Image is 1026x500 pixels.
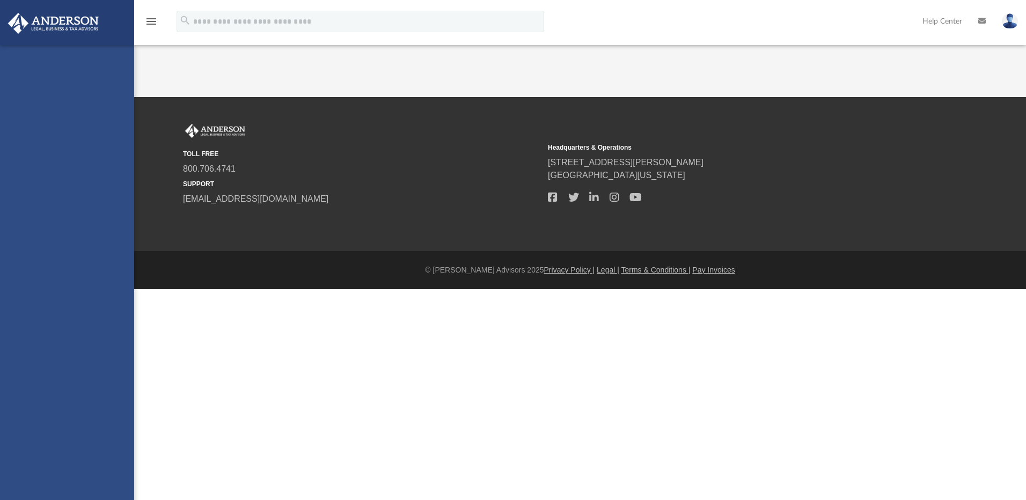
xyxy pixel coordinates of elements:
img: User Pic [1002,13,1018,29]
a: 800.706.4741 [183,164,236,173]
a: Privacy Policy | [544,266,595,274]
a: [STREET_ADDRESS][PERSON_NAME] [548,158,703,167]
a: menu [145,20,158,28]
small: TOLL FREE [183,149,540,159]
a: [GEOGRAPHIC_DATA][US_STATE] [548,171,685,180]
small: Headquarters & Operations [548,143,905,152]
div: © [PERSON_NAME] Advisors 2025 [134,264,1026,276]
a: [EMAIL_ADDRESS][DOMAIN_NAME] [183,194,328,203]
a: Pay Invoices [692,266,735,274]
img: Anderson Advisors Platinum Portal [183,124,247,138]
a: Legal | [597,266,619,274]
i: menu [145,15,158,28]
a: Terms & Conditions | [621,266,691,274]
img: Anderson Advisors Platinum Portal [5,13,102,34]
small: SUPPORT [183,179,540,189]
i: search [179,14,191,26]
